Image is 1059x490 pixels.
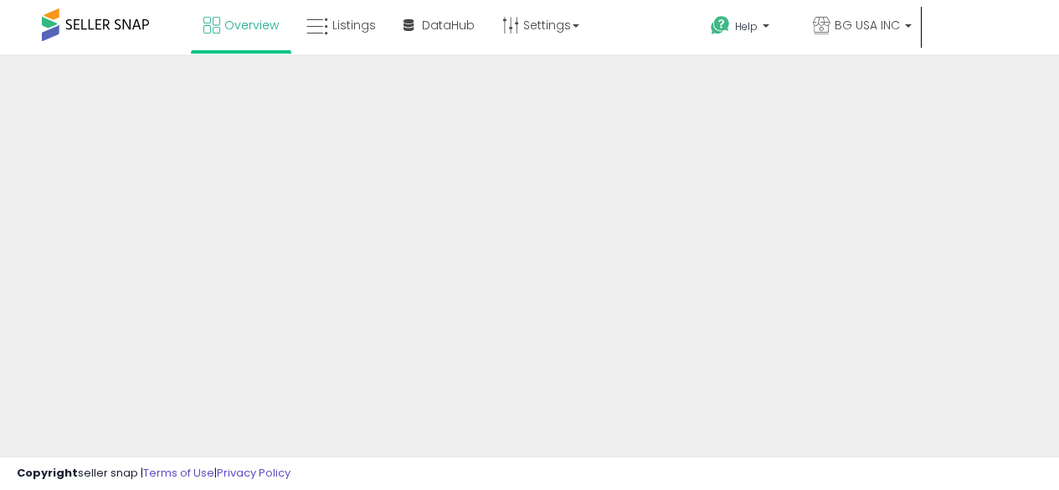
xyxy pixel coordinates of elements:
[735,19,758,34] span: Help
[17,465,78,481] strong: Copyright
[422,17,475,34] span: DataHub
[835,17,900,34] span: BG USA INC
[710,15,731,36] i: Get Help
[332,17,376,34] span: Listings
[224,17,279,34] span: Overview
[143,465,214,481] a: Terms of Use
[217,465,290,481] a: Privacy Policy
[17,466,290,482] div: seller snap | |
[697,3,798,54] a: Help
